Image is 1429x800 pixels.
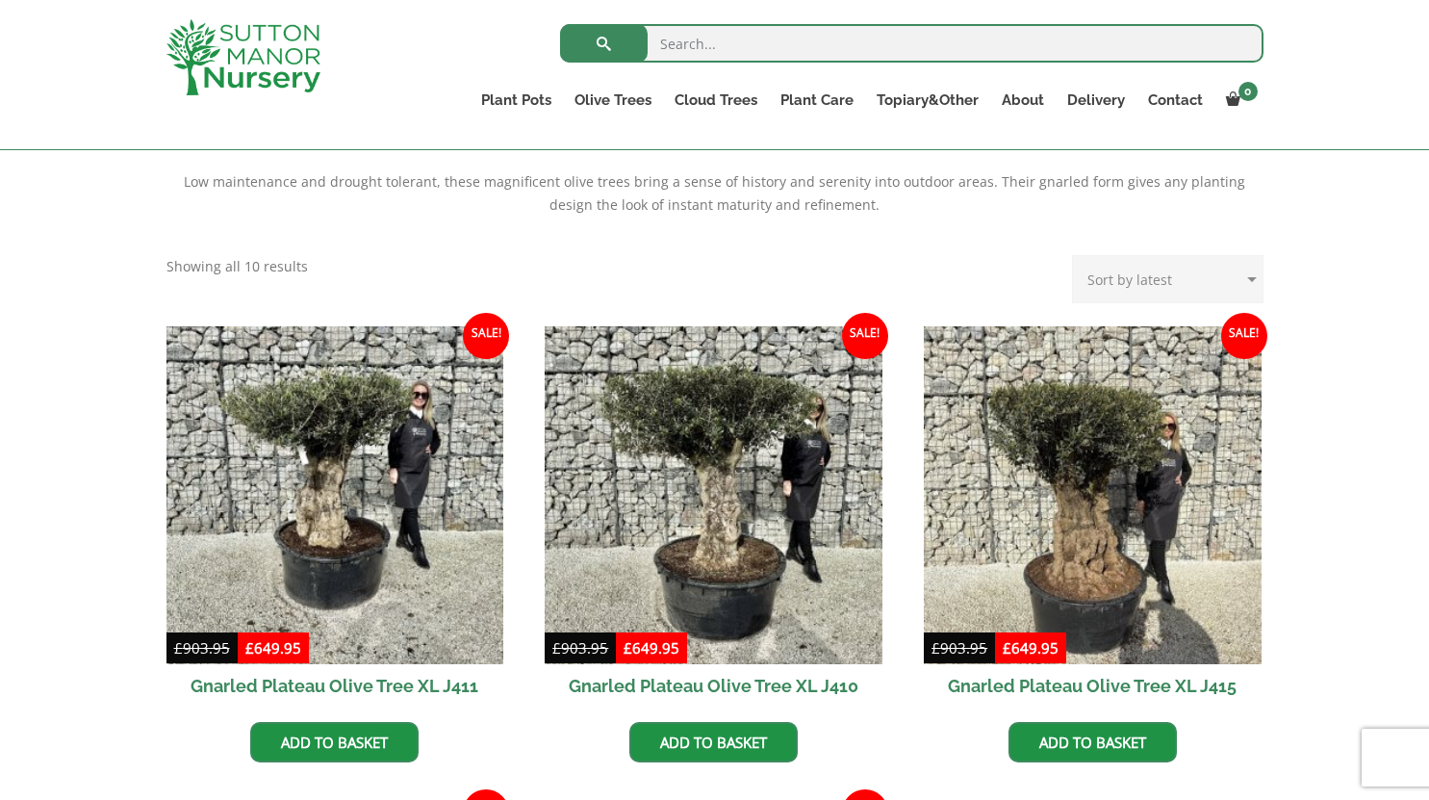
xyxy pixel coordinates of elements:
[174,638,183,658] span: £
[552,638,608,658] bdi: 903.95
[629,722,798,762] a: Add to basket: “Gnarled Plateau Olive Tree XL J410”
[842,313,888,359] span: Sale!
[931,638,940,658] span: £
[1056,87,1136,114] a: Delivery
[250,722,419,762] a: Add to basket: “Gnarled Plateau Olive Tree XL J411”
[865,87,990,114] a: Topiary&Other
[166,664,504,708] h2: Gnarled Plateau Olive Tree XL J411
[1072,255,1263,303] select: Shop order
[166,326,504,664] img: Gnarled Plateau Olive Tree XL J411
[552,638,561,658] span: £
[1003,638,1059,658] bdi: 649.95
[174,638,230,658] bdi: 903.95
[470,87,563,114] a: Plant Pots
[624,638,632,658] span: £
[166,19,320,95] img: logo
[245,638,301,658] bdi: 649.95
[545,664,882,708] h2: Gnarled Plateau Olive Tree XL J410
[563,87,663,114] a: Olive Trees
[924,326,1262,664] img: Gnarled Plateau Olive Tree XL J415
[931,638,987,658] bdi: 903.95
[990,87,1056,114] a: About
[245,638,254,658] span: £
[1221,313,1267,359] span: Sale!
[1136,87,1214,114] a: Contact
[769,87,865,114] a: Plant Care
[1238,82,1258,101] span: 0
[624,638,679,658] bdi: 649.95
[663,87,769,114] a: Cloud Trees
[924,664,1262,708] h2: Gnarled Plateau Olive Tree XL J415
[924,326,1262,708] a: Sale! Gnarled Plateau Olive Tree XL J415
[545,326,882,708] a: Sale! Gnarled Plateau Olive Tree XL J410
[184,172,1245,214] span: Low maintenance and drought tolerant, these magnificent olive trees bring a sense of history and ...
[463,313,509,359] span: Sale!
[1003,638,1011,658] span: £
[545,326,882,664] img: Gnarled Plateau Olive Tree XL J410
[1008,722,1177,762] a: Add to basket: “Gnarled Plateau Olive Tree XL J415”
[560,24,1263,63] input: Search...
[166,255,308,278] p: Showing all 10 results
[166,326,504,708] a: Sale! Gnarled Plateau Olive Tree XL J411
[1214,87,1263,114] a: 0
